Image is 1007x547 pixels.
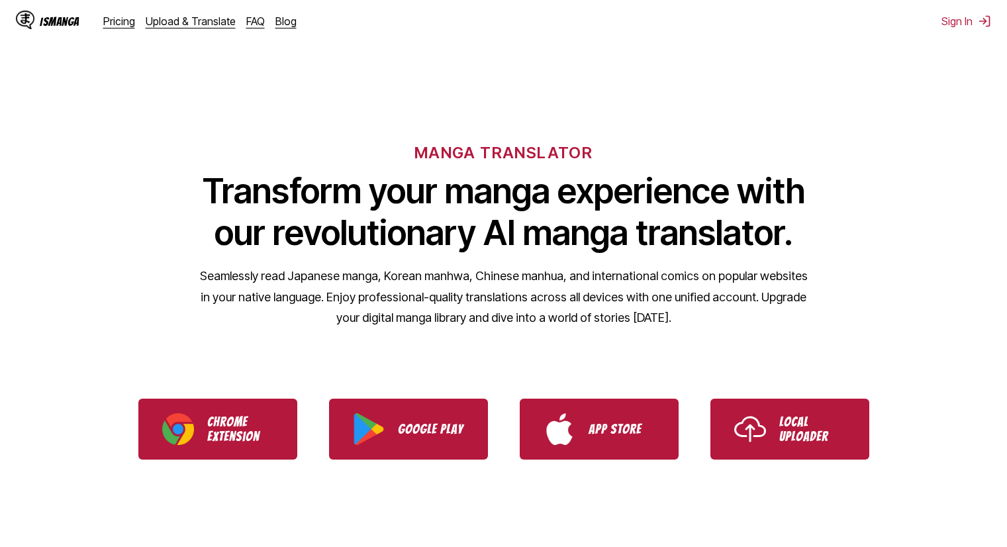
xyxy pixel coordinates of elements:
a: Upload & Translate [146,15,236,28]
a: Download IsManga from App Store [520,399,679,460]
p: App Store [589,422,655,436]
a: FAQ [246,15,265,28]
img: Upload icon [734,413,766,445]
p: Chrome Extension [207,415,273,444]
p: Google Play [398,422,464,436]
h1: Transform your manga experience with our revolutionary AI manga translator. [199,170,808,254]
p: Local Uploader [779,415,845,444]
p: Seamlessly read Japanese manga, Korean manhwa, Chinese manhua, and international comics on popula... [199,266,808,328]
a: Blog [275,15,297,28]
img: IsManga Logo [16,11,34,29]
img: Chrome logo [162,413,194,445]
img: Sign out [978,15,991,28]
a: Pricing [103,15,135,28]
a: Use IsManga Local Uploader [710,399,869,460]
img: Google Play logo [353,413,385,445]
h6: MANGA TRANSLATOR [414,143,593,162]
button: Sign In [941,15,991,28]
img: App Store logo [544,413,575,445]
a: Download IsManga Chrome Extension [138,399,297,460]
div: IsManga [40,15,79,28]
a: Download IsManga from Google Play [329,399,488,460]
a: IsManga LogoIsManga [16,11,103,32]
